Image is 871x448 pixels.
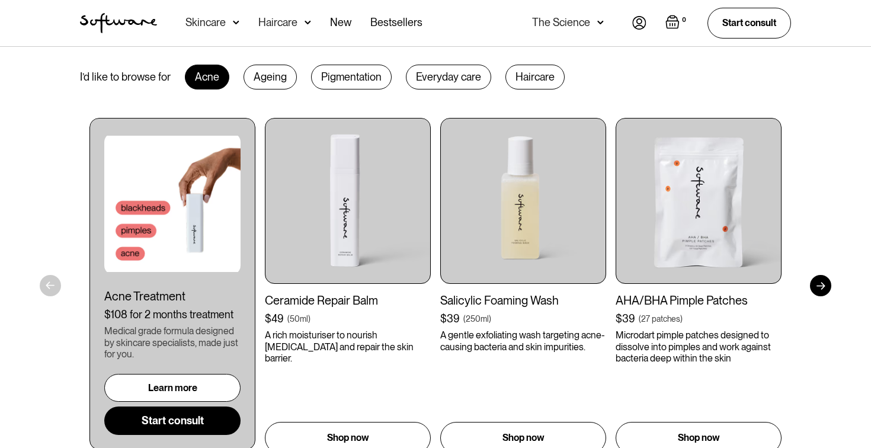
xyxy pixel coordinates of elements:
[489,313,491,325] div: )
[104,374,241,402] a: Learn more
[440,329,606,352] p: A gentle exfoliating wash targeting acne-causing bacteria and skin impurities.
[244,65,297,89] div: Ageing
[305,17,311,28] img: arrow down
[639,313,641,325] div: (
[185,17,226,28] div: Skincare
[680,313,683,325] div: )
[80,13,157,33] img: Software Logo
[80,71,171,84] div: I’d like to browse for
[616,312,635,325] div: $39
[532,17,590,28] div: The Science
[308,313,310,325] div: )
[104,308,241,321] div: $108 for 2 months treatment
[327,431,369,445] p: Shop now
[707,8,791,38] a: Start consult
[287,313,290,325] div: (
[265,293,431,308] div: Ceramide Repair Balm
[678,431,720,445] p: Shop now
[680,15,689,25] div: 0
[258,17,297,28] div: Haircare
[463,313,466,325] div: (
[311,65,392,89] div: Pigmentation
[597,17,604,28] img: arrow down
[505,65,565,89] div: Haircare
[502,431,545,445] p: Shop now
[406,65,491,89] div: Everyday care
[440,293,606,308] div: Salicylic Foaming Wash
[616,329,782,364] p: Microdart pimple patches designed to dissolve into pimples and work against bacteria deep within ...
[265,329,431,364] p: A rich moisturiser to nourish [MEDICAL_DATA] and repair the skin barrier.
[148,382,197,393] div: Learn more
[233,17,239,28] img: arrow down
[290,313,308,325] div: 50ml
[104,407,241,435] a: Start consult
[185,65,229,89] div: Acne
[440,312,460,325] div: $39
[104,325,241,360] div: Medical grade formula designed by skincare specialists, made just for you.
[265,312,284,325] div: $49
[466,313,489,325] div: 250ml
[665,15,689,31] a: Open cart
[616,293,782,308] div: AHA/BHA Pimple Patches
[104,289,241,303] div: Acne Treatment
[641,313,680,325] div: 27 patches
